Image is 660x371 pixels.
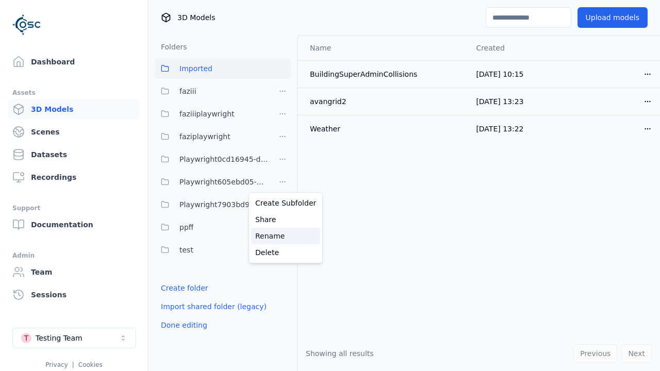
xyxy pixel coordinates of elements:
[251,211,320,228] a: Share
[251,244,320,261] a: Delete
[251,228,320,244] a: Rename
[251,195,320,211] a: Create Subfolder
